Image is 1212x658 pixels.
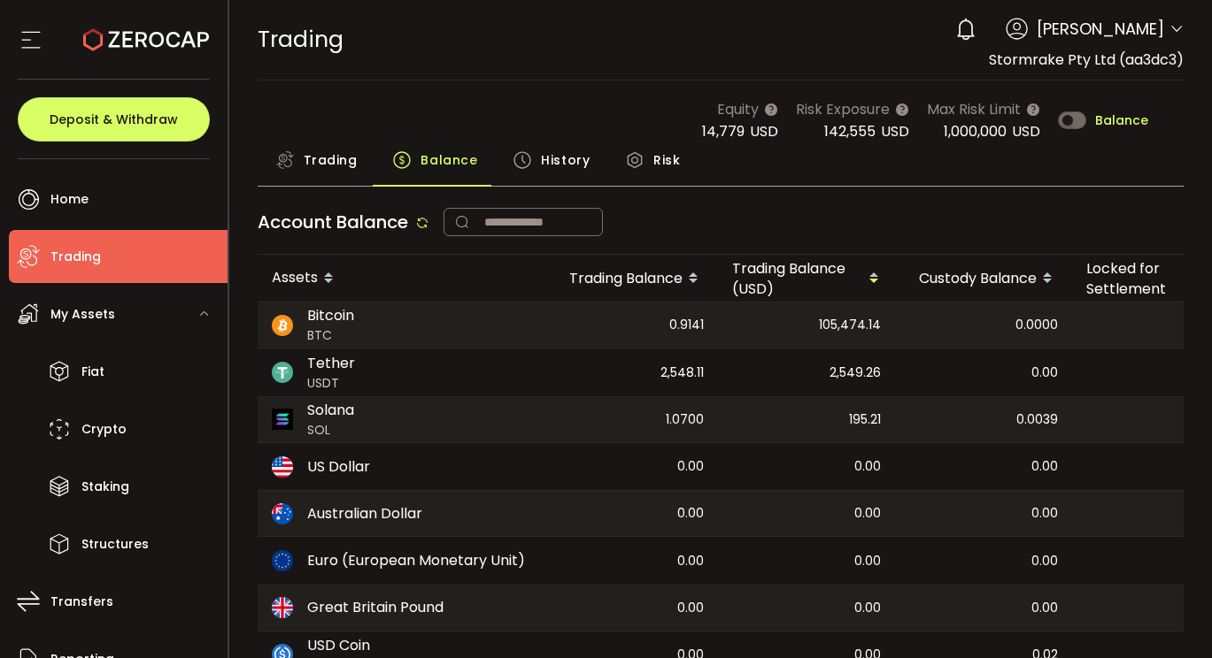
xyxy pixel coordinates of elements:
span: 0.00 [677,551,704,571]
span: Max Risk Limit [927,98,1021,120]
img: usd_portfolio.svg [272,456,293,478]
span: Stormrake Pty Ltd (aa3dc3) [989,50,1184,70]
span: 1.0700 [666,409,704,430]
button: Deposit & Withdraw [18,97,210,142]
span: 1,000,000 [944,121,1007,142]
img: aud_portfolio.svg [272,503,293,524]
span: Solana [307,400,354,421]
span: 0.00 [677,503,704,524]
span: Fiat [81,359,104,385]
span: 2,549.26 [830,363,881,383]
div: Trading Balance (USD) [718,258,895,299]
img: btc_portfolio.svg [272,315,293,336]
span: 0.9141 [669,315,704,335]
span: 0.00 [1031,363,1058,383]
span: Great Britain Pound [307,597,444,618]
span: Trading [258,24,344,55]
span: 0.00 [1031,551,1058,571]
span: 0.00 [854,456,881,477]
img: gbp_portfolio.svg [272,597,293,618]
span: 0.00 [854,503,881,524]
span: Euro (European Monetary Unit) [307,550,525,571]
span: 0.00 [677,598,704,618]
span: Risk Exposure [796,98,890,120]
span: 105,474.14 [819,315,881,335]
span: Home [50,187,89,212]
span: My Assets [50,302,115,327]
span: 0.0000 [1015,315,1058,335]
img: sol_portfolio.png [272,409,293,430]
span: 142,555 [824,121,876,142]
span: History [541,142,590,178]
span: Deposit & Withdraw [50,113,178,126]
span: 0.00 [1031,598,1058,618]
span: 2,548.11 [660,363,704,383]
span: Tether [307,353,355,374]
span: Balance [1095,114,1148,126]
span: 0.00 [677,456,704,477]
span: Risk [653,142,680,178]
span: 195.21 [849,409,881,430]
div: Custody Balance [895,264,1072,294]
span: Trading [50,244,101,270]
span: USD [750,121,778,142]
span: Equity [717,98,759,120]
div: Assets [258,264,541,294]
span: Crypto [81,417,127,442]
span: Balance [421,142,477,178]
iframe: Chat Widget [1123,573,1212,658]
img: usdt_portfolio.svg [272,362,293,383]
span: 0.00 [1031,456,1058,477]
span: Structures [81,532,149,557]
span: [PERSON_NAME] [1037,17,1164,41]
span: USD Coin [307,635,370,656]
span: Trading [304,142,358,178]
span: Transfers [50,589,113,615]
span: 0.00 [854,598,881,618]
span: Account Balance [258,210,408,234]
span: 14,779 [702,121,745,142]
span: USDT [307,374,355,393]
span: BTC [307,326,354,345]
span: Staking [81,474,129,500]
span: USD [881,121,909,142]
span: Bitcoin [307,305,354,326]
span: SOL [307,421,354,440]
span: 0.00 [854,551,881,571]
span: Australian Dollar [307,503,422,524]
div: Trading Balance [541,264,718,294]
span: US Dollar [307,456,370,478]
span: USD [1012,121,1040,142]
span: 0.00 [1031,503,1058,524]
img: eur_portfolio.svg [272,550,293,571]
span: 0.0039 [1016,409,1058,430]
